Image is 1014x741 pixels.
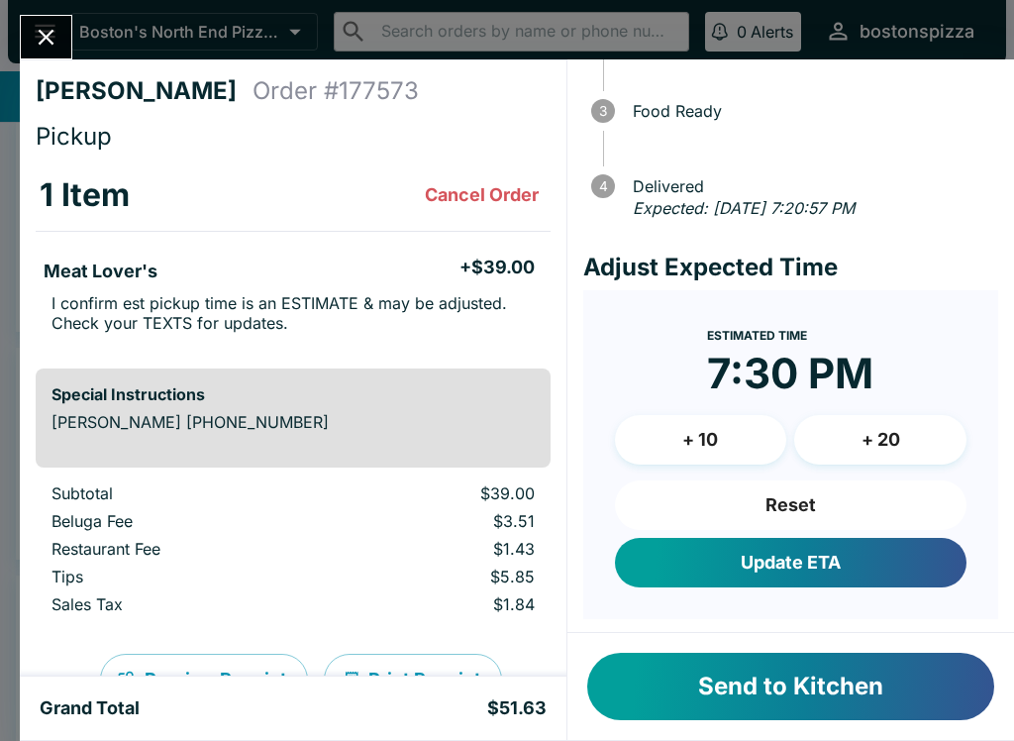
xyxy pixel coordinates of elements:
h3: 1 Item [40,175,130,215]
h4: Adjust Expected Time [583,253,998,282]
p: Subtotal [51,483,308,503]
p: $1.43 [340,539,534,559]
table: orders table [36,483,551,622]
button: Preview Receipt [100,654,308,705]
p: $39.00 [340,483,534,503]
button: Print Receipt [324,654,502,705]
table: orders table [36,159,551,353]
h5: + $39.00 [459,256,535,279]
span: Food Ready [623,102,998,120]
span: Pickup [36,122,112,151]
button: + 20 [794,415,966,465]
span: Delivered [623,177,998,195]
button: Update ETA [615,538,966,587]
button: Cancel Order [417,175,547,215]
h6: Special Instructions [51,384,535,404]
p: Beluga Fee [51,511,308,531]
span: Estimated Time [707,328,807,343]
button: Send to Kitchen [587,653,994,720]
p: Sales Tax [51,594,308,614]
p: $3.51 [340,511,534,531]
h5: Meat Lover's [44,260,157,283]
p: I confirm est pickup time is an ESTIMATE & may be adjusted. Check your TEXTS for updates. [51,293,535,333]
text: 3 [599,103,607,119]
h5: $51.63 [487,696,547,720]
h4: [PERSON_NAME] [36,76,253,106]
h4: Order # 177573 [253,76,419,106]
time: 7:30 PM [707,348,873,399]
p: $1.84 [340,594,534,614]
em: Expected: [DATE] 7:20:57 PM [633,198,855,218]
text: 4 [598,178,607,194]
p: $5.85 [340,567,534,586]
button: + 10 [615,415,787,465]
h5: Grand Total [40,696,140,720]
button: Reset [615,480,966,530]
p: Tips [51,567,308,586]
p: Restaurant Fee [51,539,308,559]
p: [PERSON_NAME] [PHONE_NUMBER] [51,412,535,432]
button: Close [21,16,71,58]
